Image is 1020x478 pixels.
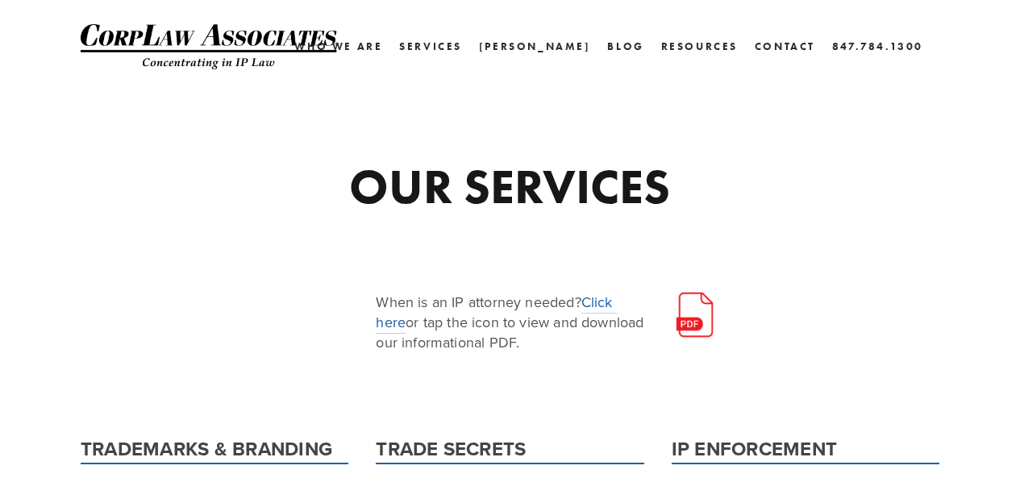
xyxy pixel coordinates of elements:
a: Click here [376,292,617,334]
a: Who We Are [294,35,382,58]
strong: TRADEMARKS & BRANDING [81,434,332,463]
strong: IP ENFORCEMENT [672,434,837,463]
a: Blog [607,35,643,58]
h1: OUR SERVICES [228,162,792,210]
p: When is an IP attorney needed? or tap the icon to view and download our informational PDF. [376,292,643,353]
strong: TRADE SECRETS [376,434,526,463]
a: Resources [661,40,738,52]
a: [PERSON_NAME] [479,35,591,58]
a: Contact [755,35,815,58]
a: 847.784.1300 [832,35,923,58]
img: CorpLaw IP Law Firm [81,24,339,69]
img: pdf-icon.png [672,292,718,339]
a: Services [399,35,462,58]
